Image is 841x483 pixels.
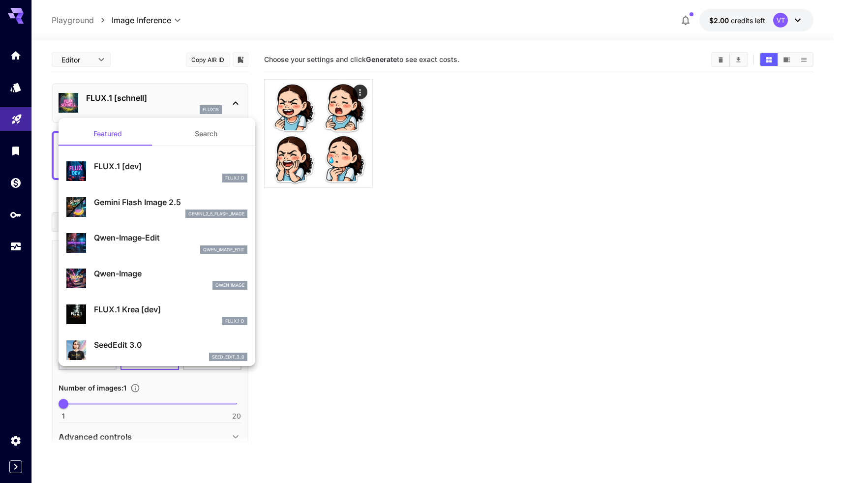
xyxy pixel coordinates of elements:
button: Search [157,122,255,146]
p: FLUX.1 Krea [dev] [94,303,247,315]
p: seed_edit_3_0 [212,354,244,361]
div: Qwen-ImageQwen Image [66,264,247,294]
div: SeedEdit 3.0seed_edit_3_0 [66,335,247,365]
div: Gemini Flash Image 2.5gemini_2_5_flash_image [66,192,247,222]
button: Featured [59,122,157,146]
p: FLUX.1 [dev] [94,160,247,172]
p: Gemini Flash Image 2.5 [94,196,247,208]
p: FLUX.1 D [225,175,244,181]
p: Qwen-Image [94,268,247,279]
p: SeedEdit 3.0 [94,339,247,351]
p: qwen_image_edit [203,246,244,253]
div: FLUX.1 [dev]FLUX.1 D [66,156,247,186]
p: gemini_2_5_flash_image [188,211,244,217]
p: FLUX.1 D [225,318,244,325]
div: FLUX.1 Krea [dev]FLUX.1 D [66,300,247,330]
p: Qwen Image [215,282,244,289]
p: Qwen-Image-Edit [94,232,247,243]
div: Qwen-Image-Editqwen_image_edit [66,228,247,258]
